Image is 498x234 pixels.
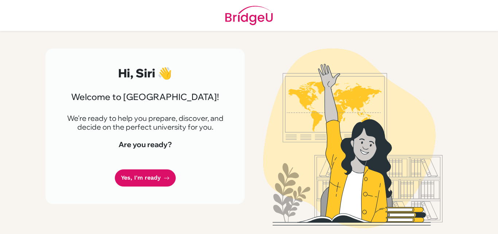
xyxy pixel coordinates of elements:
p: We're ready to help you prepare, discover, and decide on the perfect university for you. [63,114,227,131]
a: Yes, I'm ready [115,169,176,187]
h3: Welcome to [GEOGRAPHIC_DATA]! [63,92,227,102]
h2: Hi, Siri 👋 [63,66,227,80]
h4: Are you ready? [63,140,227,149]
